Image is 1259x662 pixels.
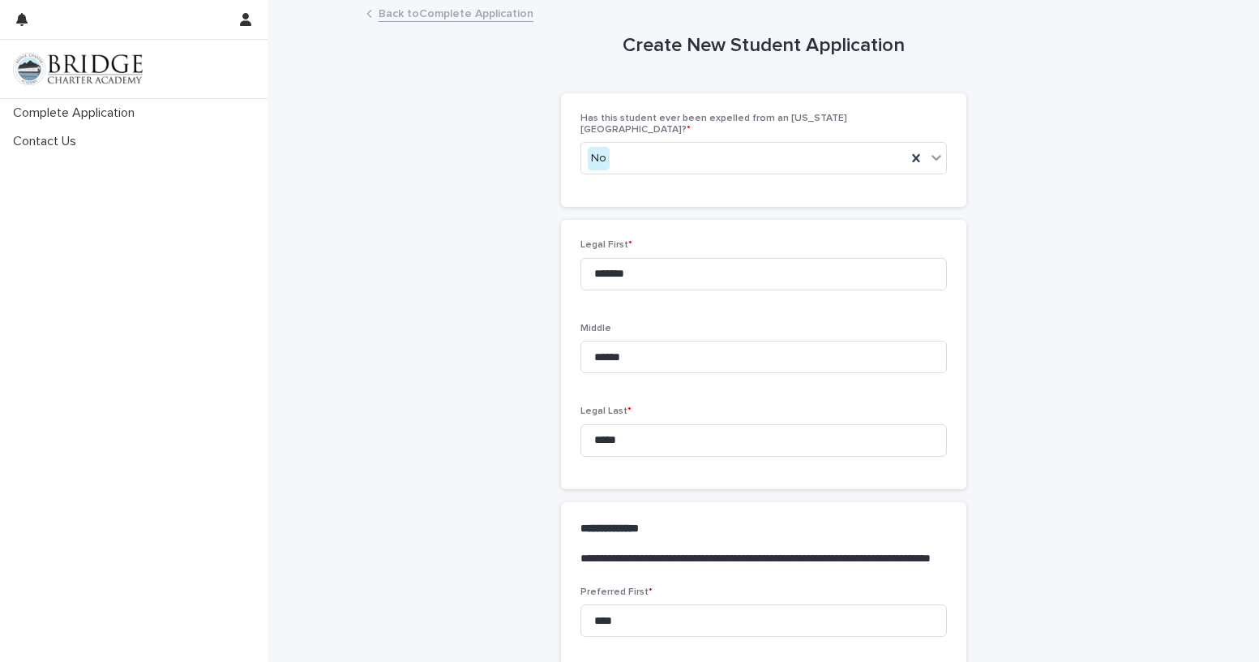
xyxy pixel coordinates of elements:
[580,240,632,250] span: Legal First
[588,147,610,170] div: No
[13,53,143,85] img: V1C1m3IdTEidaUdm9Hs0
[6,134,89,149] p: Contact Us
[6,105,148,121] p: Complete Application
[561,34,966,58] h1: Create New Student Application
[580,406,632,416] span: Legal Last
[580,587,653,597] span: Preferred First
[580,114,847,135] span: Has this student ever been expelled from an [US_STATE][GEOGRAPHIC_DATA]?
[580,324,611,333] span: Middle
[379,3,533,22] a: Back toComplete Application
